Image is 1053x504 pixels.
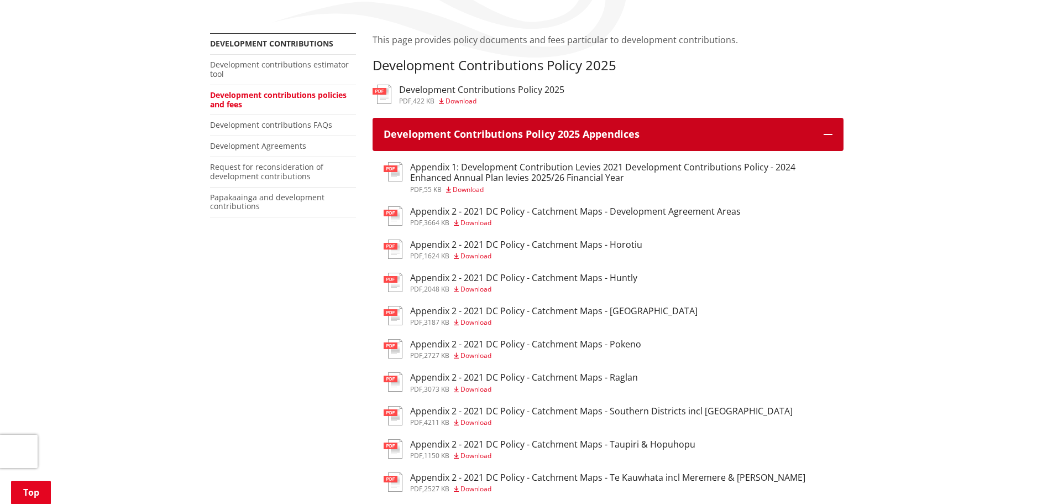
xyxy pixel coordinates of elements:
[410,284,422,294] span: pdf
[410,162,832,183] h3: Appendix 1: Development Contribution Levies 2021 Development Contributions Policy - 2024 Enhanced...
[373,33,844,46] p: This page provides policy documents and fees particular to development contributions.
[410,206,741,217] h3: Appendix 2 - 2021 DC Policy - Catchment Maps - Development Agreement Areas
[410,439,695,450] h3: Appendix 2 - 2021 DC Policy - Catchment Maps - Taupiri & Hopuhopu
[460,318,491,327] span: Download
[460,484,491,493] span: Download
[410,386,638,393] div: ,
[384,306,402,325] img: document-pdf.svg
[410,385,422,394] span: pdf
[410,352,641,359] div: ,
[384,439,695,459] a: Appendix 2 - 2021 DC Policy - Catchment Maps - Taupiri & Hopuhopu pdf,1150 KB Download
[410,484,422,493] span: pdf
[410,253,642,259] div: ,
[446,96,476,106] span: Download
[384,206,402,226] img: document-pdf.svg
[410,372,638,383] h3: Appendix 2 - 2021 DC Policy - Catchment Maps - Raglan
[384,162,832,193] a: Appendix 1: Development Contribution Levies 2021 Development Contributions Policy - 2024 Enhanced...
[424,484,449,493] span: 2527 KB
[410,351,422,360] span: pdf
[410,306,698,316] h3: Appendix 2 - 2021 DC Policy - Catchment Maps - [GEOGRAPHIC_DATA]
[410,273,637,283] h3: Appendix 2 - 2021 DC Policy - Catchment Maps - Huntly
[424,185,442,194] span: 55 KB
[373,85,391,104] img: document-pdf.svg
[460,451,491,460] span: Download
[373,85,564,105] a: Development Contributions Policy 2025 pdf,422 KB Download
[384,273,402,292] img: document-pdf.svg
[424,318,449,327] span: 3187 KB
[413,96,434,106] span: 422 KB
[373,118,844,151] button: Development Contributions Policy 2025 Appendices
[11,481,51,504] a: Top
[410,218,422,227] span: pdf
[410,240,642,250] h3: Appendix 2 - 2021 DC Policy - Catchment Maps - Horotiu
[424,451,449,460] span: 1150 KB
[460,418,491,427] span: Download
[210,192,324,212] a: Papakaainga and development contributions
[424,251,449,261] span: 1624 KB
[210,141,306,151] a: Development Agreements
[410,406,793,417] h3: Appendix 2 - 2021 DC Policy - Catchment Maps - Southern Districts incl [GEOGRAPHIC_DATA]
[410,418,422,427] span: pdf
[410,453,695,459] div: ,
[384,439,402,459] img: document-pdf.svg
[410,319,698,326] div: ,
[410,419,793,426] div: ,
[1002,458,1042,497] iframe: Messenger Launcher
[424,284,449,294] span: 2048 KB
[210,162,323,181] a: Request for reconsideration of development contributions
[384,240,402,259] img: document-pdf.svg
[384,273,637,293] a: Appendix 2 - 2021 DC Policy - Catchment Maps - Huntly pdf,2048 KB Download
[384,472,402,492] img: document-pdf.svg
[424,385,449,394] span: 3073 KB
[410,185,422,194] span: pdf
[460,351,491,360] span: Download
[384,472,805,492] a: Appendix 2 - 2021 DC Policy - Catchment Maps - Te Kauwhata incl Meremere & [PERSON_NAME] pdf,2527...
[460,218,491,227] span: Download
[460,385,491,394] span: Download
[424,418,449,427] span: 4211 KB
[384,372,402,392] img: document-pdf.svg
[210,38,333,49] a: Development contributions
[453,185,484,194] span: Download
[410,472,805,483] h3: Appendix 2 - 2021 DC Policy - Catchment Maps - Te Kauwhata incl Meremere & [PERSON_NAME]
[424,351,449,360] span: 2727 KB
[410,286,637,293] div: ,
[384,339,641,359] a: Appendix 2 - 2021 DC Policy - Catchment Maps - Pokeno pdf,2727 KB Download
[399,85,564,95] h3: Development Contributions Policy 2025
[410,486,805,492] div: ,
[399,96,411,106] span: pdf
[384,162,402,181] img: document-pdf.svg
[410,339,641,350] h3: Appendix 2 - 2021 DC Policy - Catchment Maps - Pokeno
[384,339,402,358] img: document-pdf.svg
[410,186,832,193] div: ,
[384,206,741,226] a: Appendix 2 - 2021 DC Policy - Catchment Maps - Development Agreement Areas pdf,3664 KB Download
[410,318,422,327] span: pdf
[399,98,564,105] div: ,
[384,406,793,426] a: Appendix 2 - 2021 DC Policy - Catchment Maps - Southern Districts incl [GEOGRAPHIC_DATA] pdf,4211...
[373,58,844,74] h3: Development Contributions Policy 2025
[210,119,332,130] a: Development contributions FAQs
[384,406,402,425] img: document-pdf.svg
[424,218,449,227] span: 3664 KB
[384,129,813,140] h3: Development Contributions Policy 2025 Appendices
[384,306,698,326] a: Appendix 2 - 2021 DC Policy - Catchment Maps - [GEOGRAPHIC_DATA] pdf,3187 KB Download
[410,220,741,226] div: ,
[460,284,491,294] span: Download
[384,240,642,259] a: Appendix 2 - 2021 DC Policy - Catchment Maps - Horotiu pdf,1624 KB Download
[210,90,347,110] a: Development contributions policies and fees
[410,251,422,261] span: pdf
[410,451,422,460] span: pdf
[210,59,349,79] a: Development contributions estimator tool
[384,372,638,392] a: Appendix 2 - 2021 DC Policy - Catchment Maps - Raglan pdf,3073 KB Download
[460,251,491,261] span: Download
